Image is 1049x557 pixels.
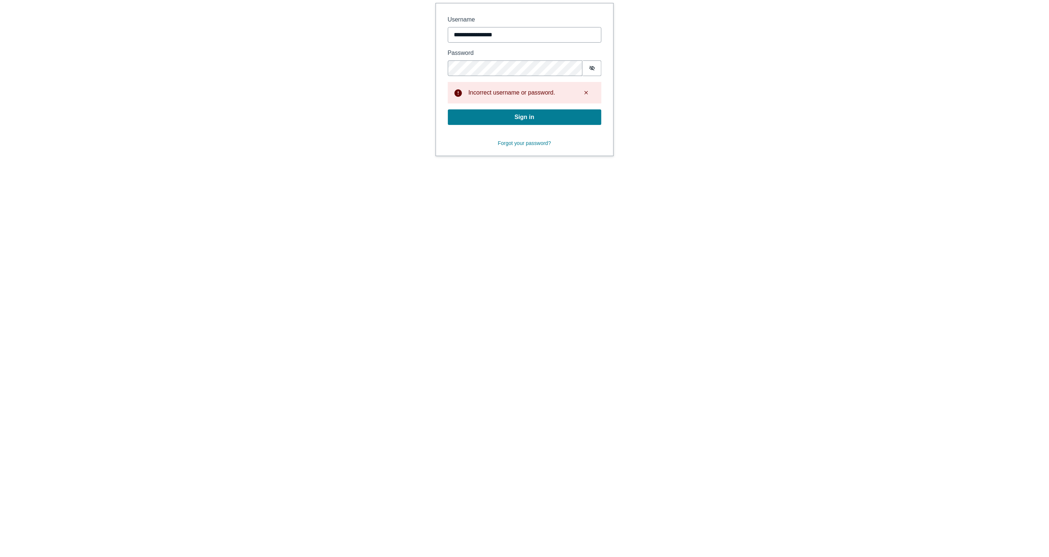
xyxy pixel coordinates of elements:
button: Sign in [448,109,601,125]
button: Dismiss alert [577,86,596,99]
label: Password [448,49,601,57]
button: Show password [583,60,601,76]
div: Incorrect username or password. [469,88,571,97]
label: Username [448,15,601,24]
button: Forgot your password? [493,137,556,150]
